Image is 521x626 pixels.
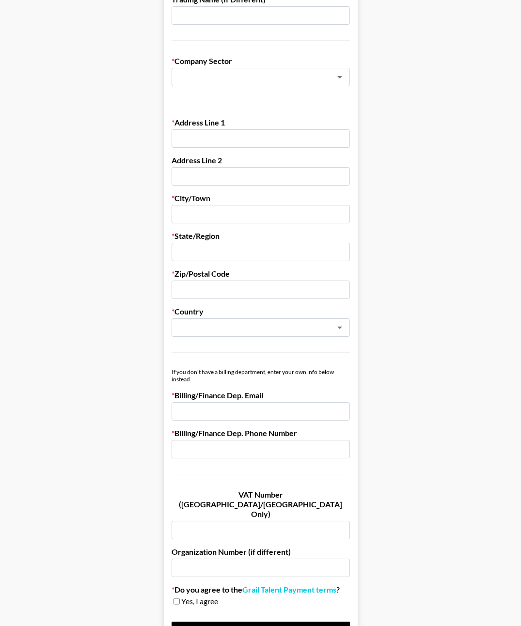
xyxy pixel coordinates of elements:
label: VAT Number ([GEOGRAPHIC_DATA]/[GEOGRAPHIC_DATA] Only) [172,490,350,519]
label: Billing/Finance Dep. Email [172,391,350,400]
label: Organization Number (if different) [172,547,350,557]
div: If you don't have a billing department, enter your own info below instead. [172,368,350,383]
button: Open [333,70,347,84]
span: Yes, I agree [181,596,218,606]
label: Address Line 2 [172,156,350,165]
label: Address Line 1 [172,118,350,127]
label: Do you agree to the ? [172,585,350,595]
a: Grail Talent Payment terms [242,585,336,595]
label: Billing/Finance Dep. Phone Number [172,428,350,438]
button: Open [333,321,347,334]
label: City/Town [172,193,350,203]
label: State/Region [172,231,350,241]
label: Zip/Postal Code [172,269,350,279]
label: Company Sector [172,56,350,66]
label: Country [172,307,350,316]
